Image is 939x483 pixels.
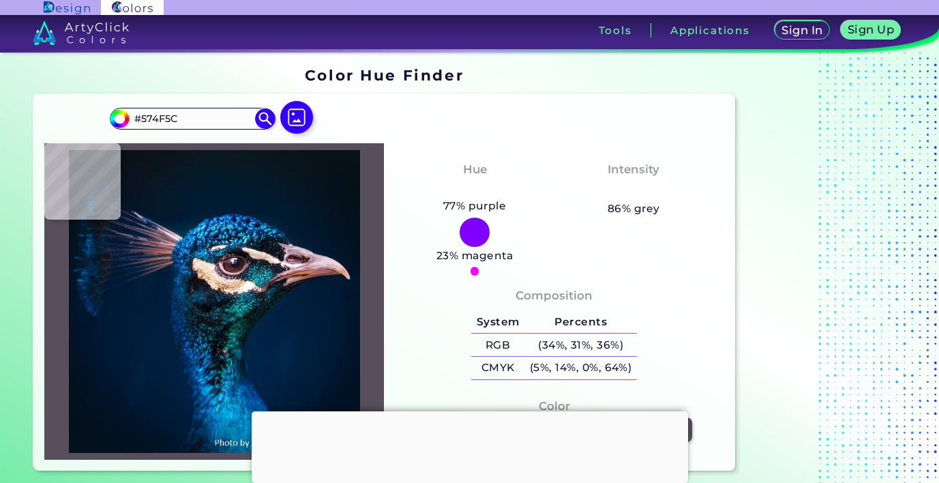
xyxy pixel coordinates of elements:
h5: 23% magenta [431,247,518,265]
h5: CMYK [471,357,524,379]
h5: Sign Up [850,25,892,35]
h5: RGB [471,334,524,356]
h4: Color [539,396,570,416]
input: type color.. [129,109,256,128]
h3: Applications [670,25,750,35]
h5: System [471,311,524,334]
img: logo_artyclick_colors_white.svg [33,20,129,45]
h3: Pale [614,181,653,198]
h5: 77% purple [438,197,511,215]
h4: Hue [463,160,487,179]
img: img_pavlin.jpg [51,150,377,453]
h4: Intensity [608,160,659,179]
h5: 86% grey [608,200,660,218]
h4: Composition [516,286,593,306]
h5: (34%, 31%, 36%) [524,334,637,356]
h3: Tools [599,25,632,35]
a: Sign In [777,22,827,40]
h5: Percents [524,311,637,334]
img: icon search [255,108,275,129]
iframe: Advertisement [252,411,688,480]
img: ArtyClick Design logo [44,1,89,14]
h5: Sign In [784,25,821,35]
a: Sign Up [844,22,898,40]
img: icon picture [280,101,313,134]
h3: Pinkish Purple [421,181,528,198]
h1: Color Hue Finder [305,65,464,85]
iframe: Advertisement [741,62,911,476]
h5: (5%, 14%, 0%, 64%) [524,357,637,379]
